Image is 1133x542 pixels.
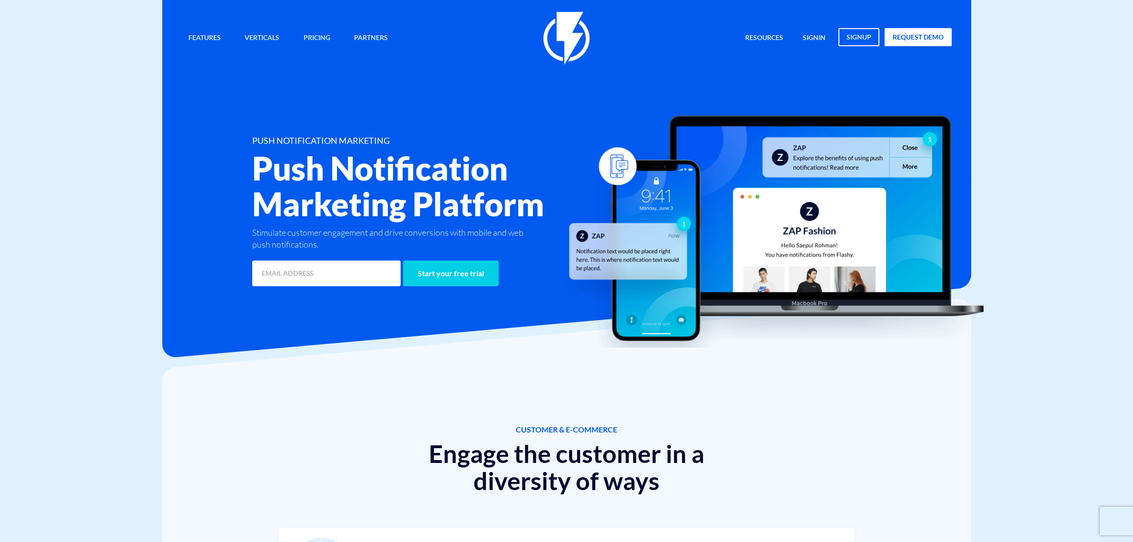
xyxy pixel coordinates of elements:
input: Start your free trial [403,261,499,286]
a: request demo [885,28,952,46]
a: Pricing [296,28,337,49]
h2: Engage the customer in a diversity of ways [396,440,737,494]
a: signin [796,28,833,49]
a: Resources [738,28,790,49]
span: CUSTOMER & E-COMMERCE [396,424,737,435]
input: EMAIL ADDRESS [252,261,401,286]
h2: Push Notification Marketing Platform [252,151,623,222]
p: Stimulate customer engagement and drive conversions with mobile and web push notifications. [252,227,527,251]
a: Partners [347,28,395,49]
a: signup [838,28,879,46]
a: Verticals [237,28,286,49]
a: Features [181,28,228,49]
h1: Push Notification Marketing [252,136,623,146]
